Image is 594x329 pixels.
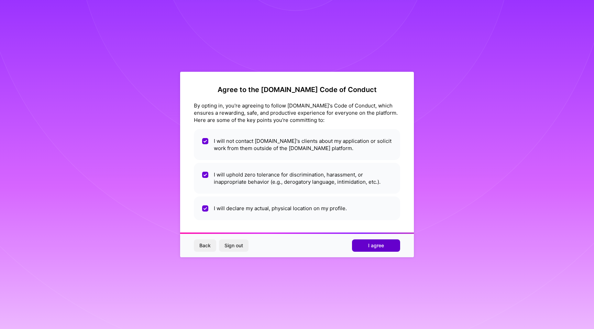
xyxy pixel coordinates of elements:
div: By opting in, you're agreeing to follow [DOMAIN_NAME]'s Code of Conduct, which ensures a rewardin... [194,102,400,124]
button: Sign out [219,239,249,252]
button: I agree [352,239,400,252]
li: I will uphold zero tolerance for discrimination, harassment, or inappropriate behavior (e.g., der... [194,163,400,194]
h2: Agree to the [DOMAIN_NAME] Code of Conduct [194,86,400,94]
span: I agree [368,242,384,249]
button: Back [194,239,216,252]
li: I will declare my actual, physical location on my profile. [194,196,400,220]
span: Back [199,242,211,249]
li: I will not contact [DOMAIN_NAME]'s clients about my application or solicit work from them outside... [194,129,400,160]
span: Sign out [224,242,243,249]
